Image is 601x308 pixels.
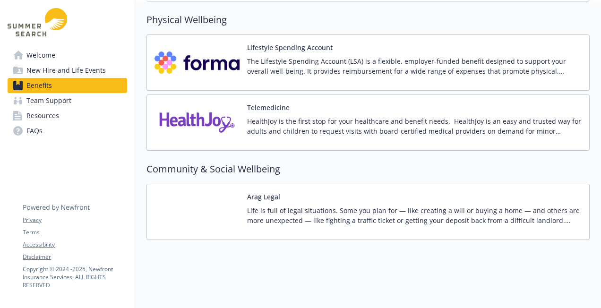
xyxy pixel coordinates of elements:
a: Disclaimer [23,253,127,261]
h2: Physical Wellbeing [146,13,590,27]
span: Resources [26,108,59,123]
a: New Hire and Life Events [8,63,127,78]
a: Terms [23,228,127,237]
img: Forma, Inc. carrier logo [155,43,240,83]
a: Team Support [8,93,127,108]
span: Team Support [26,93,71,108]
a: Welcome [8,48,127,63]
a: Privacy [23,216,127,224]
img: ARAG Insurance Company carrier logo [155,192,240,232]
span: New Hire and Life Events [26,63,106,78]
span: FAQs [26,123,43,138]
a: Accessibility [23,240,127,249]
span: Benefits [26,78,52,93]
button: Arag Legal [247,192,280,202]
p: HealthJoy is the first stop for your healthcare and benefit needs. HealthJoy is an easy and trust... [247,116,582,136]
button: Telemedicine [247,103,290,112]
p: Life is full of legal situations. Some you plan for — like creating a will or buying a home — and... [247,205,582,225]
a: FAQs [8,123,127,138]
p: Copyright © 2024 - 2025 , Newfront Insurance Services, ALL RIGHTS RESERVED [23,265,127,289]
span: Welcome [26,48,55,63]
p: The Lifestyle Spending Account (LSA) is a flexible, employer-funded benefit designed to support y... [247,56,582,76]
a: Benefits [8,78,127,93]
img: HealthJoy, LLC carrier logo [155,103,240,143]
h2: Community & Social Wellbeing [146,162,590,176]
button: Lifestyle Spending Account [247,43,333,52]
a: Resources [8,108,127,123]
